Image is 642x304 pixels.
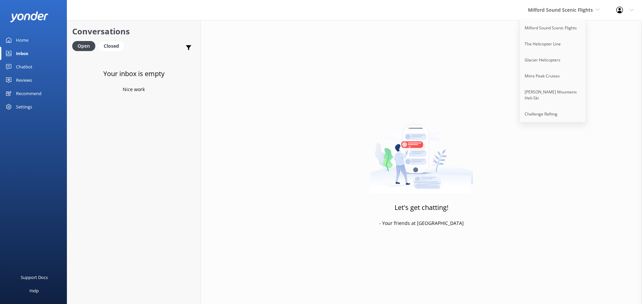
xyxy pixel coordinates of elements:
img: artwork of a man stealing a conversation from at giant smartphone [370,110,473,194]
div: Settings [16,100,32,113]
h2: Conversations [72,25,195,38]
a: Challenge Rafting [520,106,586,122]
a: [PERSON_NAME] Mountains Heli-Ski [520,84,586,106]
div: Inbox [16,47,28,60]
a: Closed [99,42,127,49]
a: Open [72,42,99,49]
div: Open [72,41,95,51]
div: Reviews [16,73,32,87]
a: Mitre Peak Cruises [520,68,586,84]
div: Home [16,33,28,47]
img: yonder-white-logo.png [10,11,48,22]
div: Chatbot [16,60,32,73]
p: Nice work [123,86,145,93]
p: - Your friends at [GEOGRAPHIC_DATA] [379,220,464,227]
h3: Your inbox is empty [103,68,165,79]
span: Milford Sound Scenic Flights [528,7,593,13]
h3: Let's get chatting! [395,202,448,213]
div: Support Docs [21,271,48,284]
div: Closed [99,41,124,51]
div: Recommend [16,87,41,100]
a: Glacier Helicopters [520,52,586,68]
a: Milford Sound Scenic Flights [520,20,586,36]
a: The Helicopter Line [520,36,586,52]
div: Help [29,284,39,297]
